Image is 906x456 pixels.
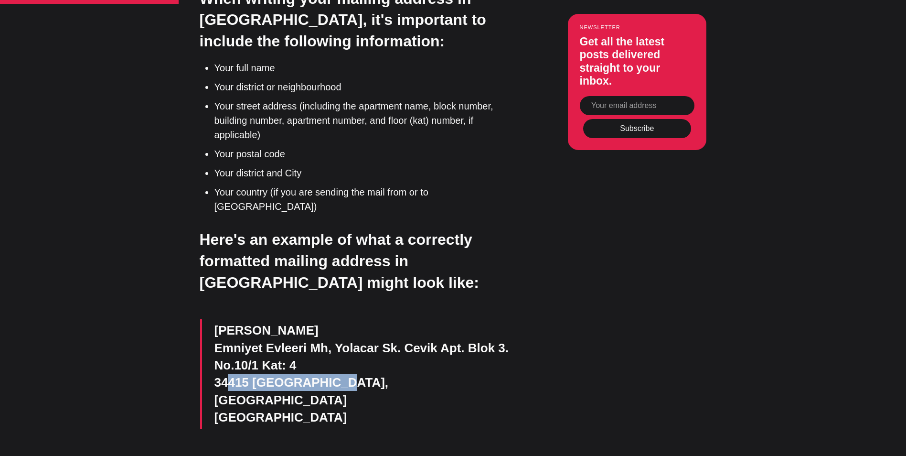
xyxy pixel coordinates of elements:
li: Your district or neighbourhood [214,80,520,94]
h3: Get all the latest posts delivered straight to your inbox. [580,35,694,88]
p: [PERSON_NAME] Emniyet Evleeri Mh, Yolacar Sk. Cevik Apt. Blok 3. No.10/1 Kat: 4 34415 [GEOGRAPHIC... [214,322,520,426]
input: Your email address [580,96,694,115]
li: Your district and City [214,166,520,180]
li: Your street address (including the apartment name, block number, building number, apartment numbe... [214,99,520,142]
h3: Here's an example of what a correctly formatted mailing address in [GEOGRAPHIC_DATA] might look l... [200,229,520,293]
li: Your full name [214,61,520,75]
li: Your postal code [214,147,520,161]
small: Newsletter [580,24,694,30]
li: Your country (if you are sending the mail from or to [GEOGRAPHIC_DATA]) [214,185,520,214]
button: Subscribe [583,119,691,138]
